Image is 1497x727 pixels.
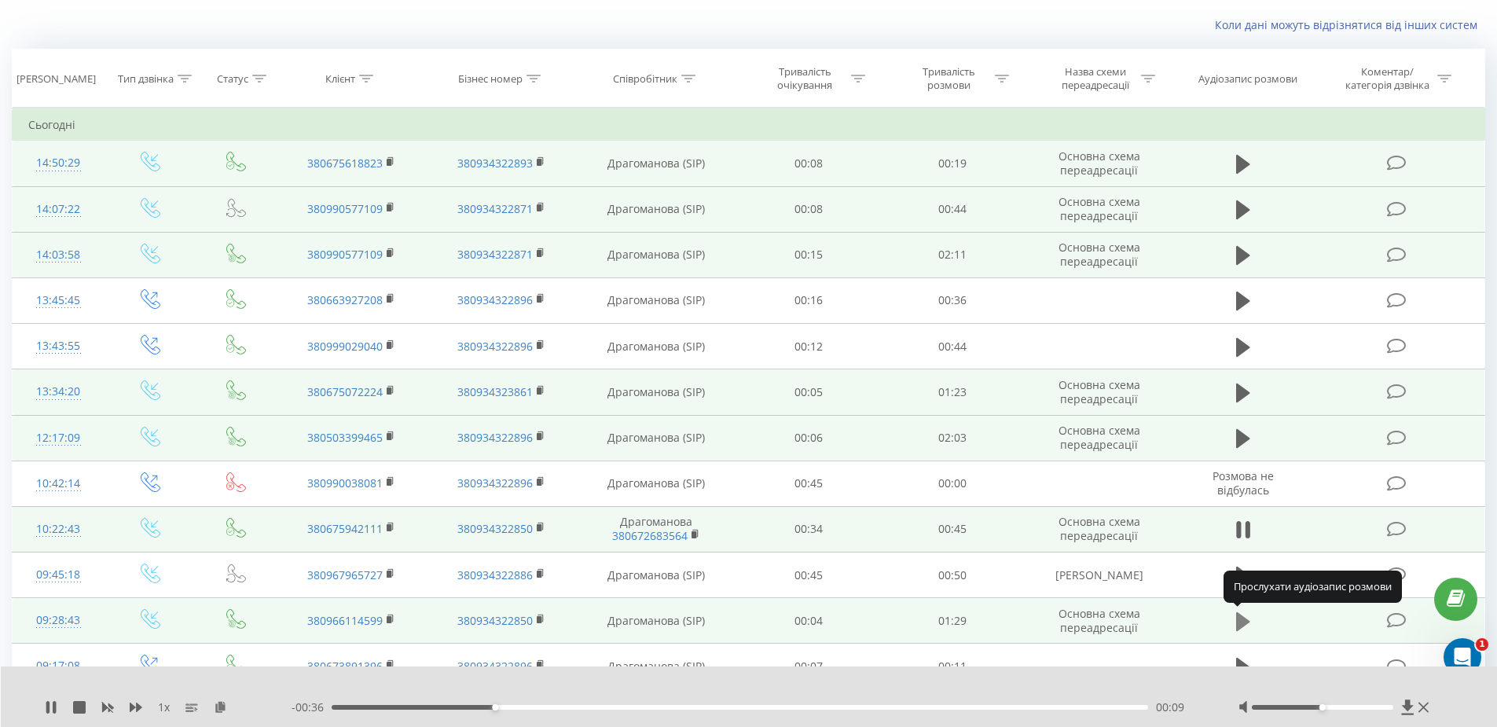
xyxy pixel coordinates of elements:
iframe: Intercom live chat [1444,638,1481,676]
a: Коли дані можуть відрізнятися вiд інших систем [1215,17,1485,32]
a: 380934322871 [457,201,533,216]
td: Основна схема переадресації [1024,415,1173,461]
td: 00:50 [881,553,1025,598]
a: 380503399465 [307,430,383,445]
td: [PERSON_NAME] [1024,553,1173,598]
td: Основна схема переадресації [1024,186,1173,232]
div: Коментар/категорія дзвінка [1341,65,1433,92]
a: 380934322896 [457,475,533,490]
td: Основна схема переадресації [1024,141,1173,186]
a: 380675072224 [307,384,383,399]
td: 00:44 [881,186,1025,232]
div: 09:28:43 [28,605,89,636]
a: 380934322896 [457,659,533,674]
a: 380675942111 [307,521,383,536]
a: 380990577109 [307,247,383,262]
a: 380934322850 [457,613,533,628]
td: Драгоманова (SIP) [576,644,737,689]
td: Драгоманова (SIP) [576,324,737,369]
a: 380990038081 [307,475,383,490]
div: Співробітник [613,72,677,86]
td: Драгоманова (SIP) [576,141,737,186]
td: 00:34 [737,506,881,552]
div: Тривалість розмови [907,65,991,92]
td: 01:29 [881,598,1025,644]
a: 380934322896 [457,339,533,354]
a: 380967965727 [307,567,383,582]
td: 01:23 [881,369,1025,415]
div: Назва схеми переадресації [1053,65,1137,92]
td: 00:45 [737,461,881,506]
td: 00:05 [737,369,881,415]
div: 14:03:58 [28,240,89,270]
td: 00:44 [881,324,1025,369]
div: Тип дзвінка [118,72,174,86]
span: 1 [1476,638,1488,651]
a: 380663927208 [307,292,383,307]
td: Основна схема переадресації [1024,369,1173,415]
div: 14:07:22 [28,194,89,225]
td: 00:00 [881,461,1025,506]
td: 00:36 [881,277,1025,323]
span: Розмова не відбулась [1213,468,1274,498]
div: Бізнес номер [458,72,523,86]
a: 380934322893 [457,156,533,171]
td: 00:15 [737,232,881,277]
div: 12:17:09 [28,423,89,453]
a: 380934322896 [457,292,533,307]
div: 14:50:29 [28,148,89,178]
span: 00:09 [1156,699,1184,715]
td: Драгоманова (SIP) [576,277,737,323]
td: Драгоманова (SIP) [576,369,737,415]
span: - 00:36 [292,699,332,715]
div: Тривалість очікування [763,65,847,92]
td: Основна схема переадресації [1024,506,1173,552]
div: 09:17:08 [28,651,89,681]
a: 380934322886 [457,567,533,582]
td: Драгоманова (SIP) [576,232,737,277]
td: Драгоманова (SIP) [576,186,737,232]
div: 10:42:14 [28,468,89,499]
td: 00:04 [737,598,881,644]
div: 13:34:20 [28,376,89,407]
a: 380673891396 [307,659,383,674]
td: Сьогодні [13,109,1485,141]
a: 380934322850 [457,521,533,536]
td: 00:07 [737,644,881,689]
div: [PERSON_NAME] [17,72,96,86]
a: 380966114599 [307,613,383,628]
a: 380999029040 [307,339,383,354]
span: 1 x [158,699,170,715]
td: 00:16 [737,277,881,323]
td: Драгоманова (SIP) [576,461,737,506]
td: Основна схема переадресації [1024,232,1173,277]
div: Аудіозапис розмови [1198,72,1297,86]
a: 380934322896 [457,430,533,445]
a: 380934323861 [457,384,533,399]
a: 380934322871 [457,247,533,262]
td: 00:19 [881,141,1025,186]
div: Статус [217,72,248,86]
a: 380672683564 [612,528,688,543]
a: 380990577109 [307,201,383,216]
div: 09:45:18 [28,560,89,590]
div: Клієнт [325,72,355,86]
td: 00:11 [881,644,1025,689]
div: Accessibility label [492,704,498,710]
div: 13:45:45 [28,285,89,316]
td: Драгоманова (SIP) [576,415,737,461]
td: 00:12 [737,324,881,369]
td: Драгоманова (SIP) [576,553,737,598]
td: 00:08 [737,141,881,186]
div: 10:22:43 [28,514,89,545]
td: 00:08 [737,186,881,232]
td: 00:45 [881,506,1025,552]
td: Драгоманова (SIP) [576,598,737,644]
td: 02:03 [881,415,1025,461]
td: 00:45 [737,553,881,598]
td: Драгоманова [576,506,737,552]
div: Accessibility label [1319,704,1326,710]
div: 13:43:55 [28,331,89,362]
td: 00:06 [737,415,881,461]
td: 02:11 [881,232,1025,277]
